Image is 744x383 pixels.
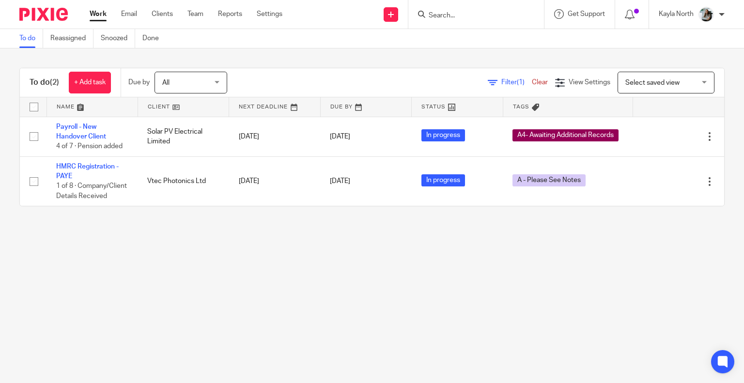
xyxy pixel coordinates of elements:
[330,133,350,140] span: [DATE]
[50,78,59,86] span: (2)
[138,117,229,156] td: Solar PV Electrical Limited
[56,143,123,150] span: 4 of 7 · Pension added
[19,29,43,48] a: To do
[517,79,525,86] span: (1)
[512,129,619,141] span: A4- Awaiting Additional Records
[19,8,68,21] img: Pixie
[568,11,605,17] span: Get Support
[30,77,59,88] h1: To do
[512,174,586,186] span: A - Please See Notes
[229,156,320,206] td: [DATE]
[128,77,150,87] p: Due by
[625,79,680,86] span: Select saved view
[50,29,93,48] a: Reassigned
[56,183,127,200] span: 1 of 8 · Company/Client Details Received
[142,29,166,48] a: Done
[90,9,107,19] a: Work
[187,9,203,19] a: Team
[501,79,532,86] span: Filter
[121,9,137,19] a: Email
[659,9,694,19] p: Kayla North
[330,178,350,185] span: [DATE]
[218,9,242,19] a: Reports
[532,79,548,86] a: Clear
[138,156,229,206] td: Vtec Photonics Ltd
[229,117,320,156] td: [DATE]
[152,9,173,19] a: Clients
[56,123,106,140] a: Payroll - New Handover Client
[56,163,119,180] a: HMRC Registration - PAYE
[101,29,135,48] a: Snoozed
[569,79,610,86] span: View Settings
[257,9,282,19] a: Settings
[162,79,170,86] span: All
[421,174,465,186] span: In progress
[421,129,465,141] span: In progress
[513,104,529,109] span: Tags
[428,12,515,20] input: Search
[698,7,714,22] img: Profile%20Photo.png
[69,72,111,93] a: + Add task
